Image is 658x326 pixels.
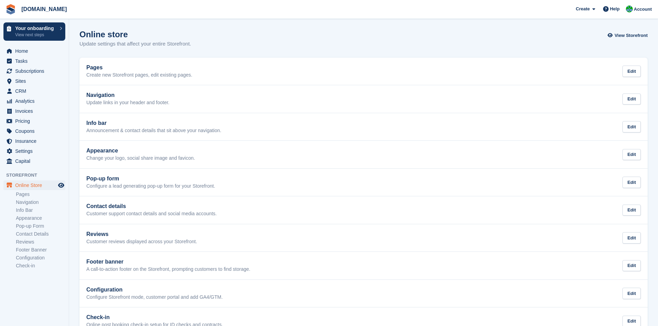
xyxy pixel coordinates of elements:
span: Create [576,6,590,12]
p: Configure Storefront mode, customer portal and add GA4/GTM. [86,294,223,300]
a: menu [3,66,65,76]
a: Configuration Configure Storefront mode, customer portal and add GA4/GTM. Edit [79,280,648,307]
div: Edit [622,66,641,77]
div: Edit [622,260,641,271]
span: Settings [15,146,57,156]
span: Tasks [15,56,57,66]
span: Subscriptions [15,66,57,76]
span: Analytics [15,96,57,106]
a: Info Bar [16,207,65,214]
a: Your onboarding View next steps [3,22,65,41]
a: menu [3,180,65,190]
a: menu [3,86,65,96]
p: Update settings that affect your entire Storefront. [79,40,191,48]
h2: Pop-up form [86,176,215,182]
a: menu [3,76,65,86]
a: Footer Banner [16,247,65,253]
span: Insurance [15,136,57,146]
p: Update links in your header and footer. [86,100,170,106]
p: Customer reviews displayed across your Storefront. [86,239,197,245]
h2: Navigation [86,92,170,98]
p: Customer support contact details and social media accounts. [86,211,217,217]
span: Capital [15,156,57,166]
div: Edit [622,93,641,105]
p: A call-to-action footer on the Storefront, prompting customers to find storage. [86,266,250,273]
span: Coupons [15,126,57,136]
div: Edit [622,149,641,160]
a: Contact details Customer support contact details and social media accounts. Edit [79,196,648,224]
div: Edit [622,288,641,299]
a: menu [3,136,65,146]
a: Reviews [16,239,65,245]
a: View Storefront [609,30,648,41]
p: View next steps [15,32,56,38]
img: stora-icon-8386f47178a22dfd0bd8f6a31ec36ba5ce8667c1dd55bd0f319d3a0aa187defe.svg [6,4,16,14]
h2: Contact details [86,203,217,209]
a: menu [3,116,65,126]
p: Create new Storefront pages, edit existing pages. [86,72,192,78]
a: Navigation [16,199,65,206]
h2: Pages [86,65,192,71]
a: menu [3,146,65,156]
h2: Check-in [86,314,223,320]
span: Invoices [15,106,57,116]
a: Check-in [16,263,65,269]
a: Appearance [16,215,65,221]
p: Announcement & contact details that sit above your navigation. [86,128,221,134]
a: menu [3,56,65,66]
h2: Reviews [86,231,197,237]
a: menu [3,156,65,166]
h2: Footer banner [86,259,250,265]
span: Pricing [15,116,57,126]
div: Edit [622,177,641,188]
a: menu [3,96,65,106]
div: Edit [622,121,641,132]
span: Help [610,6,620,12]
h1: Online store [79,30,191,39]
a: Configuration [16,255,65,261]
span: View Storefront [614,32,648,39]
span: Online Store [15,180,57,190]
span: Storefront [6,172,69,179]
a: Pages Create new Storefront pages, edit existing pages. Edit [79,58,648,85]
h2: Appearance [86,148,195,154]
h2: Info bar [86,120,221,126]
span: Home [15,46,57,56]
a: Pages [16,191,65,198]
a: Appearance Change your logo, social share image and favicon. Edit [79,141,648,168]
a: Contact Details [16,231,65,237]
a: Info bar Announcement & contact details that sit above your navigation. Edit [79,113,648,141]
a: Footer banner A call-to-action footer on the Storefront, prompting customers to find storage. Edit [79,252,648,279]
a: Reviews Customer reviews displayed across your Storefront. Edit [79,224,648,252]
div: Edit [622,232,641,244]
div: Edit [622,205,641,216]
a: menu [3,126,65,136]
a: Preview store [57,181,65,189]
span: Sites [15,76,57,86]
span: CRM [15,86,57,96]
a: menu [3,46,65,56]
a: Pop-up Form [16,223,65,229]
h2: Configuration [86,287,223,293]
span: Account [634,6,652,13]
a: menu [3,106,65,116]
p: Configure a lead generating pop-up form for your Storefront. [86,183,215,189]
img: Mark Bignell [626,6,633,12]
a: [DOMAIN_NAME] [19,3,70,15]
p: Change your logo, social share image and favicon. [86,155,195,161]
p: Your onboarding [15,26,56,31]
a: Pop-up form Configure a lead generating pop-up form for your Storefront. Edit [79,169,648,196]
a: Navigation Update links in your header and footer. Edit [79,85,648,113]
